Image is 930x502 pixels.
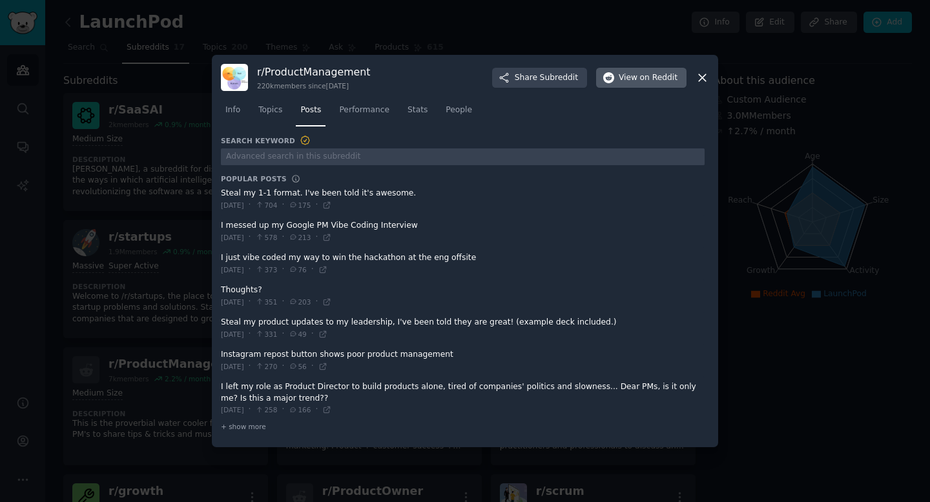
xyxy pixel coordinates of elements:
span: 166 [289,405,311,414]
span: 56 [289,362,306,371]
span: 578 [255,233,277,242]
span: · [315,296,318,308]
span: on Reddit [640,72,677,84]
span: · [249,296,251,308]
span: · [249,199,251,211]
span: · [249,361,251,372]
span: 351 [255,297,277,306]
a: Info [221,100,245,126]
span: Performance [339,105,389,116]
a: Performance [335,100,394,126]
h3: Popular Posts [221,174,287,183]
span: 76 [289,265,306,274]
span: Subreddit [540,72,578,84]
span: 373 [255,265,277,274]
span: · [315,232,318,243]
span: Topics [258,105,282,116]
span: 704 [255,201,277,210]
span: People [446,105,472,116]
span: · [311,264,314,276]
span: [DATE] [221,330,244,339]
span: · [282,404,284,416]
span: 331 [255,330,277,339]
div: 220k members since [DATE] [257,81,370,90]
button: Viewon Reddit [596,68,687,88]
span: Info [225,105,240,116]
span: View [619,72,677,84]
span: 213 [289,233,311,242]
span: · [249,232,251,243]
span: 203 [289,297,311,306]
span: [DATE] [221,297,244,306]
span: · [282,328,284,340]
span: 175 [289,201,311,210]
span: · [282,232,284,243]
button: ShareSubreddit [492,68,587,88]
span: · [311,361,314,372]
span: [DATE] [221,233,244,242]
span: 49 [289,330,306,339]
span: [DATE] [221,201,244,210]
span: [DATE] [221,405,244,414]
img: ProductManagement [221,64,248,91]
span: · [311,328,314,340]
a: Posts [296,100,325,126]
span: Posts [300,105,321,116]
input: Advanced search in this subreddit [221,148,705,166]
span: 258 [255,405,277,414]
span: · [282,199,284,211]
span: · [249,264,251,276]
h3: Search Keyword [221,135,311,146]
span: [DATE] [221,265,244,274]
span: · [282,264,284,276]
a: Stats [403,100,432,126]
span: 270 [255,362,277,371]
span: · [249,404,251,416]
span: + show more [221,422,266,431]
span: · [315,199,318,211]
span: Stats [408,105,428,116]
a: Topics [254,100,287,126]
span: · [315,404,318,416]
a: People [441,100,477,126]
span: · [282,361,284,372]
span: [DATE] [221,362,244,371]
span: · [282,296,284,308]
span: · [249,328,251,340]
h3: r/ ProductManagement [257,65,370,79]
span: Share [515,72,578,84]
